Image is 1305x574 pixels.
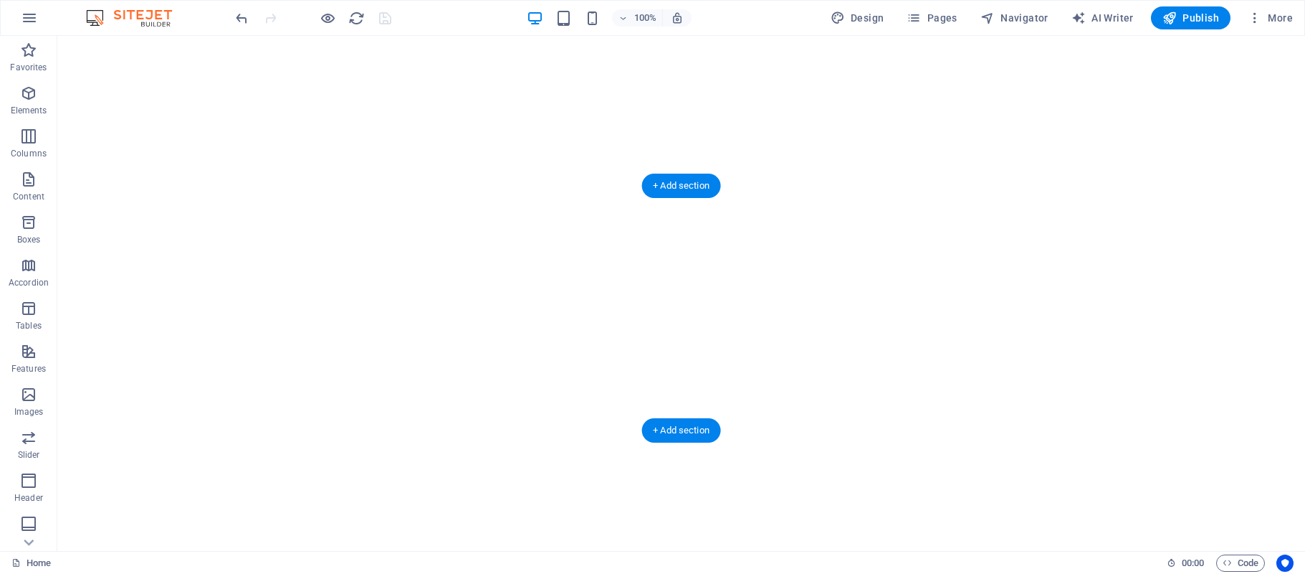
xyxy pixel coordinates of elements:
p: Columns [11,148,47,159]
i: Undo: Change link (Ctrl+Z) [234,10,250,27]
p: Favorites [10,62,47,73]
span: Design [831,11,884,25]
h6: Session time [1167,555,1205,572]
span: : [1192,557,1194,568]
p: Accordion [9,277,49,288]
div: + Add section [641,174,721,198]
button: undo [233,9,250,27]
h6: 100% [634,9,656,27]
p: Content [13,191,44,202]
p: Tables [16,320,42,331]
span: More [1248,11,1293,25]
span: Publish [1162,11,1219,25]
button: Navigator [975,6,1054,29]
p: Features [11,363,46,375]
button: Pages [901,6,962,29]
button: AI Writer [1066,6,1139,29]
a: Click to cancel selection. Double-click to open Pages [11,555,51,572]
p: Boxes [17,234,41,245]
p: Header [14,492,43,504]
i: On resize automatically adjust zoom level to fit chosen device. [671,11,684,24]
button: More [1242,6,1299,29]
button: Usercentrics [1276,555,1294,572]
button: Design [825,6,890,29]
i: Reload page [348,10,365,27]
span: 00 00 [1182,555,1204,572]
button: Publish [1151,6,1230,29]
p: Images [14,406,44,418]
button: 100% [612,9,663,27]
p: Elements [11,105,47,116]
div: + Add section [641,418,721,443]
span: Code [1223,555,1258,572]
span: AI Writer [1071,11,1134,25]
p: Slider [18,449,40,461]
button: Code [1216,555,1265,572]
span: Pages [907,11,957,25]
span: Navigator [980,11,1048,25]
button: reload [348,9,365,27]
img: Editor Logo [82,9,190,27]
